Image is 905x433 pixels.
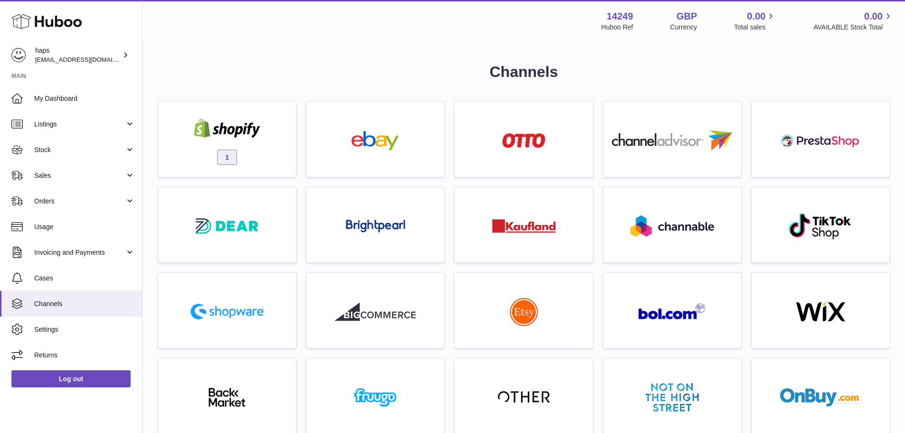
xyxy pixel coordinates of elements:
a: roseta-bigcommerce [311,278,439,343]
span: Invoicing and Payments [34,248,125,257]
img: onbuy [780,388,861,407]
a: 0.00 AVAILABLE Stock Total [813,10,894,32]
span: 0.00 [747,10,766,23]
a: roseta-otto [459,106,588,172]
span: 0.00 [864,10,883,23]
img: roseta-tiktokshop [788,212,852,240]
div: Huboo Ref [601,23,633,32]
div: Currency [670,23,697,32]
span: [EMAIL_ADDRESS][DOMAIN_NAME] [35,56,140,63]
a: fruugo [311,363,439,429]
a: roseta-bol [608,278,736,343]
img: roseta-otto [502,133,545,148]
a: backmarket [163,363,291,429]
img: roseta-etsy [510,298,538,326]
a: wix [756,278,885,343]
strong: 14249 [607,10,633,23]
img: roseta-channable [630,215,714,237]
span: Cases [34,274,135,283]
span: My Dashboard [34,94,135,103]
img: backmarket [187,388,267,407]
img: roseta-kaufland [492,219,556,233]
span: Settings [34,325,135,334]
span: Orders [34,197,125,206]
strong: GBP [676,10,697,23]
a: notonthehighstreet [608,363,736,429]
img: internalAdmin-14249@internal.huboo.com [11,48,26,62]
a: roseta-channel-advisor [608,106,736,172]
img: roseta-bigcommerce [335,302,416,321]
span: Total sales [734,23,776,32]
a: ebay [311,106,439,172]
img: roseta-prestashop [780,131,861,150]
span: Channels [34,299,135,308]
h1: Channels [158,62,890,82]
span: Listings [34,120,125,129]
img: roseta-shopware [187,300,267,323]
a: roseta-etsy [459,278,588,343]
img: shopify [187,119,267,138]
img: notonthehighstreet [646,383,699,412]
span: Sales [34,171,125,180]
a: other [459,363,588,429]
a: roseta-kaufland [459,192,588,258]
div: haps [35,46,121,64]
span: AVAILABLE Stock Total [813,23,894,32]
img: other [498,390,550,404]
a: roseta-brightpearl [311,192,439,258]
img: roseta-brightpearl [346,220,405,233]
img: fruugo [335,388,416,407]
a: Log out [11,370,131,387]
a: roseta-prestashop [756,106,885,172]
a: roseta-dear [163,192,291,258]
img: roseta-dear [193,215,261,237]
span: 1 [217,150,237,165]
a: roseta-tiktokshop [756,192,885,258]
a: onbuy [756,363,885,429]
img: roseta-bol [638,303,706,320]
a: shopify 1 [163,106,291,172]
img: wix [780,302,861,321]
img: roseta-channel-advisor [612,130,732,151]
span: Returns [34,351,135,360]
a: 0.00 Total sales [734,10,776,32]
a: roseta-channable [608,192,736,258]
a: roseta-shopware [163,278,291,343]
span: Usage [34,222,135,231]
span: Stock [34,145,125,154]
img: ebay [335,131,416,150]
